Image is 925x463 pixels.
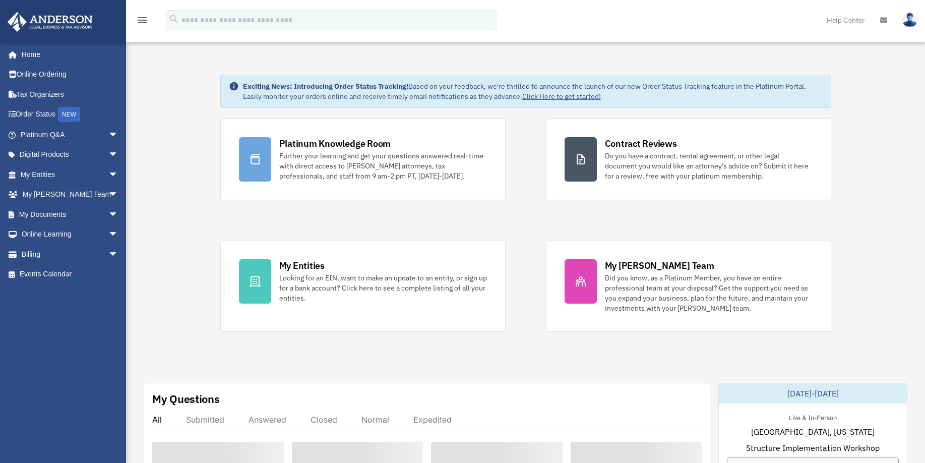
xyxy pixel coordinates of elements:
a: Order StatusNEW [7,104,134,125]
a: Platinum Q&Aarrow_drop_down [7,125,134,145]
i: search [168,14,179,25]
div: My Entities [279,259,325,272]
span: arrow_drop_down [108,244,129,265]
div: NEW [58,107,80,122]
a: My Documentsarrow_drop_down [7,204,134,224]
span: arrow_drop_down [108,224,129,245]
div: Looking for an EIN, want to make an update to an entity, or sign up for a bank account? Click her... [279,273,487,303]
img: User Pic [902,13,917,27]
a: Tax Organizers [7,84,134,104]
span: arrow_drop_down [108,145,129,165]
div: Do you have a contract, rental agreement, or other legal document you would like an attorney's ad... [605,151,813,181]
span: arrow_drop_down [108,125,129,145]
a: menu [136,18,148,26]
span: arrow_drop_down [108,204,129,225]
div: All [152,415,162,425]
div: Based on your feedback, we're thrilled to announce the launch of our new Order Status Tracking fe... [243,81,823,101]
div: My [PERSON_NAME] Team [605,259,714,272]
a: Platinum Knowledge Room Further your learning and get your questions answered real-time with dire... [220,119,506,200]
a: My Entitiesarrow_drop_down [7,164,134,185]
a: My [PERSON_NAME] Teamarrow_drop_down [7,185,134,205]
strong: Exciting News: Introducing Order Status Tracking! [243,82,408,91]
div: Platinum Knowledge Room [279,137,391,150]
a: Online Ordering [7,65,134,85]
a: My [PERSON_NAME] Team Did you know, as a Platinum Member, you have an entire professional team at... [546,241,831,332]
a: Home [7,44,129,65]
div: Contract Reviews [605,137,677,150]
a: Contract Reviews Do you have a contract, rental agreement, or other legal document you would like... [546,119,831,200]
div: Submitted [186,415,224,425]
div: [DATE]-[DATE] [719,383,907,403]
span: arrow_drop_down [108,185,129,205]
a: Billingarrow_drop_down [7,244,134,264]
i: menu [136,14,148,26]
div: Expedited [413,415,452,425]
a: My Entities Looking for an EIN, want to make an update to an entity, or sign up for a bank accoun... [220,241,506,332]
a: Digital Productsarrow_drop_down [7,145,134,165]
a: Events Calendar [7,264,134,284]
img: Anderson Advisors Platinum Portal [5,12,96,32]
div: Live & In-Person [781,412,845,422]
div: Closed [311,415,337,425]
div: Further your learning and get your questions answered real-time with direct access to [PERSON_NAM... [279,151,487,181]
span: arrow_drop_down [108,164,129,185]
span: [GEOGRAPHIC_DATA], [US_STATE] [751,426,875,438]
div: My Questions [152,391,220,407]
a: Click Here to get started! [522,92,601,101]
div: Normal [361,415,389,425]
div: Did you know, as a Platinum Member, you have an entire professional team at your disposal? Get th... [605,273,813,313]
div: Answered [249,415,286,425]
a: Online Learningarrow_drop_down [7,224,134,245]
span: Structure Implementation Workshop [746,442,880,454]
